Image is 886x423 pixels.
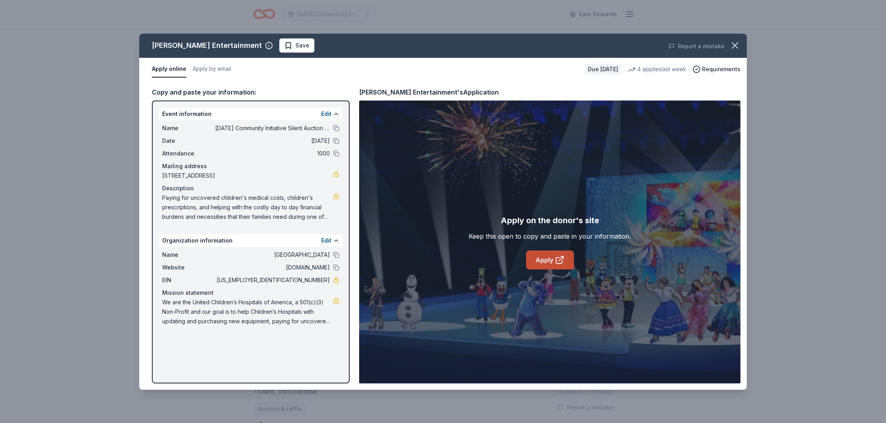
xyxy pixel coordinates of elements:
[162,263,215,272] span: Website
[628,64,686,74] div: 4 applies last week
[702,64,740,74] span: Requirements
[279,38,314,53] button: Save
[162,250,215,260] span: Name
[162,161,339,171] div: Mailing address
[152,39,262,52] div: [PERSON_NAME] Entertainment
[215,149,330,158] span: 1000
[159,234,343,247] div: Organization information
[162,149,215,158] span: Attendance
[162,275,215,285] span: EIN
[585,64,621,75] div: Due [DATE]
[215,250,330,260] span: [GEOGRAPHIC_DATA]
[162,171,333,180] span: [STREET_ADDRESS]
[215,123,330,133] span: [DATE] Community Initiative Silent Auction Event
[215,275,330,285] span: [US_EMPLOYER_IDENTIFICATION_NUMBER]
[152,61,186,78] button: Apply online
[295,41,309,50] span: Save
[159,108,343,120] div: Event information
[162,288,339,298] div: Mission statement
[215,263,330,272] span: [DOMAIN_NAME]
[162,184,339,193] div: Description
[162,193,333,222] span: Paying for uncovered children's medical costs, children's prescriptions, and helping with the cos...
[501,214,599,227] div: Apply on the donor's site
[162,298,333,326] span: We are the United Children’s Hospitals of America, a 501(c)(3) Non-Profit and our goal is to help...
[321,236,331,245] button: Edit
[152,87,350,97] div: Copy and paste your information:
[469,231,631,241] div: Keep this open to copy and paste in your information.
[693,64,740,74] button: Requirements
[193,61,231,78] button: Apply by email
[526,250,574,269] a: Apply
[321,109,331,119] button: Edit
[162,123,215,133] span: Name
[359,87,499,97] div: [PERSON_NAME] Entertainment's Application
[215,136,330,146] span: [DATE]
[162,136,215,146] span: Date
[668,42,725,51] button: Report a mistake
